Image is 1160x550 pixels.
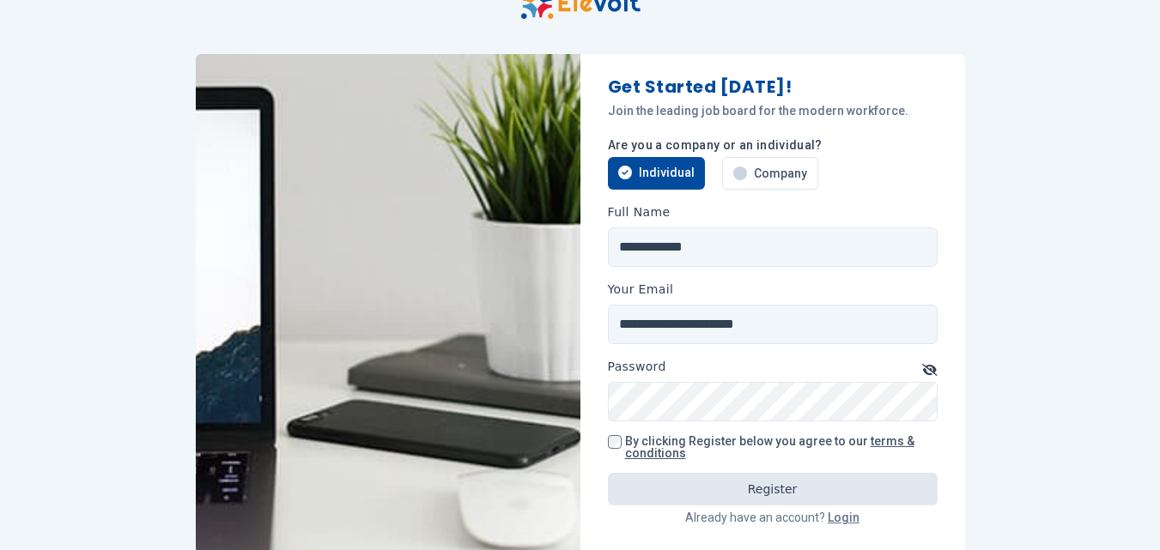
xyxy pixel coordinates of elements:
iframe: Chat Widget [1074,468,1160,550]
p: Are you a company or an individual? [608,136,938,154]
button: Register [608,473,938,505]
input: By clicking Register below you agree to our terms & conditions [608,435,622,449]
a: terms & conditions [625,434,914,460]
p: Join the leading job board for the modern workforce. [608,102,938,119]
p: Already have an account? [608,509,938,526]
a: Login [828,511,859,524]
label: Password [608,358,666,375]
h1: Get Started [DATE]! [608,75,938,99]
span: Company [754,165,807,182]
span: Individual [639,164,695,181]
span: By clicking Register below you agree to our [625,434,914,460]
label: Your Email [608,281,674,298]
label: Full Name [608,203,671,221]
